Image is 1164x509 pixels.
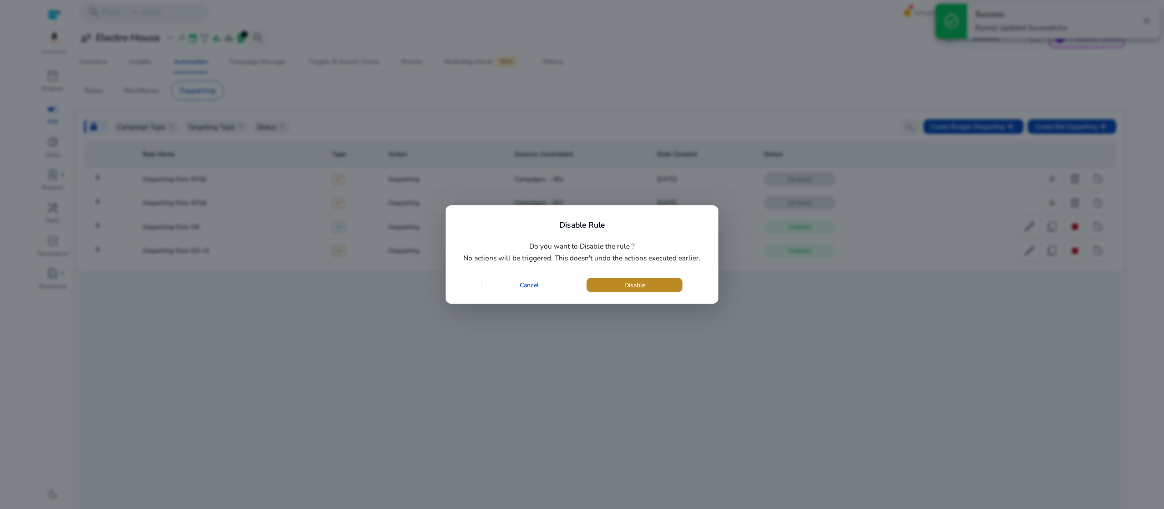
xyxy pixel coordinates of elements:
[624,280,645,290] span: Disable
[482,278,577,292] button: Cancel
[587,278,682,292] button: Disable
[559,220,605,230] h4: Disable Rule
[520,280,539,290] span: Cancel
[457,240,707,265] p: Do you want to Disable the rule ? No actions will be triggered. This doesn't undo the actions exe...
